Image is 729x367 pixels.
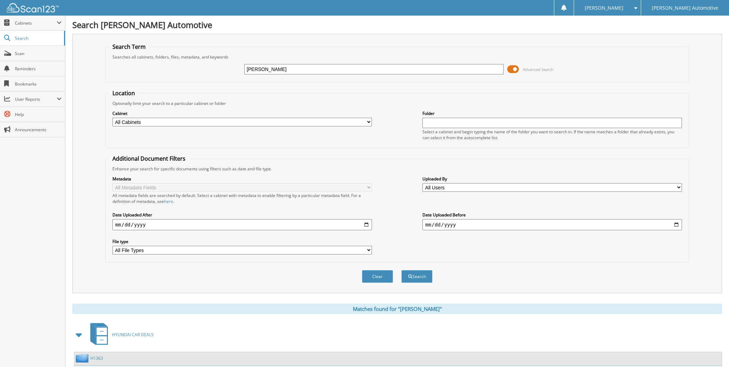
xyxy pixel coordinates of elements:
img: folder2.png [76,354,90,362]
span: User Reports [15,96,57,102]
a: HYUNDAI CAR DEALS [86,321,154,348]
span: Reminders [15,66,62,72]
label: Folder [422,110,682,116]
label: Date Uploaded Before [422,212,682,218]
span: Search [15,35,61,41]
span: Cabinets [15,20,57,26]
label: Cabinet [112,110,372,116]
input: start [112,219,372,230]
span: [PERSON_NAME] [585,6,623,10]
img: scan123-logo-white.svg [7,3,59,12]
span: Scan [15,51,62,56]
a: H1363 [90,355,103,361]
button: Clear [362,270,393,283]
legend: Additional Document Filters [109,155,189,162]
label: Uploaded By [422,176,682,182]
span: Bookmarks [15,81,62,87]
span: Help [15,111,62,117]
h1: Search [PERSON_NAME] Automotive [72,19,722,30]
a: here [164,198,173,204]
legend: Location [109,89,138,97]
label: Date Uploaded After [112,212,372,218]
div: Select a cabinet and begin typing the name of the folder you want to search in. If the name match... [422,129,682,141]
button: Search [401,270,432,283]
label: File type [112,239,372,244]
span: [PERSON_NAME] Automotive [652,6,718,10]
div: Matches found for "[PERSON_NAME]" [72,304,722,314]
div: All metadata fields are searched by default. Select a cabinet with metadata to enable filtering b... [112,193,372,204]
input: end [422,219,682,230]
div: Optionally limit your search to a particular cabinet or folder [109,100,685,106]
label: Metadata [112,176,372,182]
span: Announcements [15,127,62,133]
div: Enhance your search for specific documents using filters such as date and file type. [109,166,685,172]
div: Searches all cabinets, folders, files, metadata, and keywords [109,54,685,60]
span: Advanced Search [523,67,554,72]
span: HYUNDAI CAR DEALS [112,332,154,338]
legend: Search Term [109,43,149,51]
